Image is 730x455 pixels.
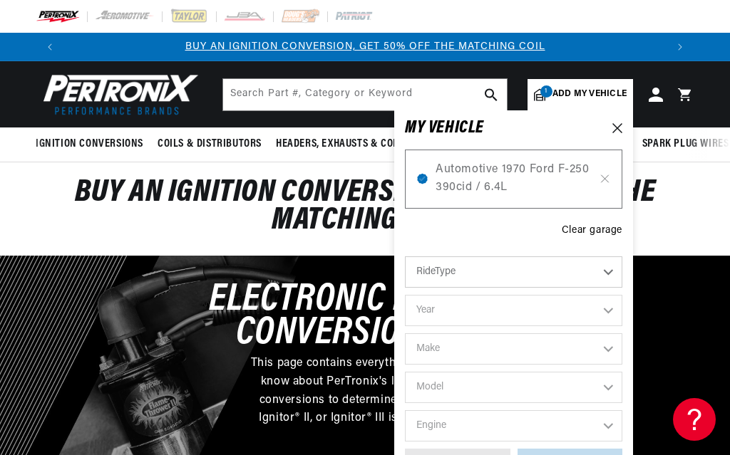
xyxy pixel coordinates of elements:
div: Announcement [64,39,666,55]
summary: Ignition Conversions [36,127,150,161]
summary: Headers, Exhausts & Components [269,127,450,161]
p: This page contains everything you need to know about PerTronix's line of ignition conversions to ... [240,355,490,427]
img: Pertronix [36,70,200,119]
button: search button [475,79,507,110]
select: RideType [405,256,622,288]
span: Add my vehicle [552,88,627,101]
span: Coils & Distributors [158,137,262,152]
div: 1 of 3 [64,39,666,55]
span: Automotive 1970 Ford F-250 390cid / 6.4L [436,161,592,197]
select: Make [405,333,622,365]
h6: MY VEHICLE [405,121,484,135]
button: Translation missing: en.sections.announcements.previous_announcement [36,33,64,61]
select: Engine [405,410,622,441]
summary: Coils & Distributors [150,127,269,161]
span: 1 [540,85,552,98]
div: Clear garage [562,223,622,239]
input: Search Part #, Category or Keyword [223,79,507,110]
select: Model [405,372,622,403]
select: Year [405,295,622,326]
a: BUY AN IGNITION CONVERSION, GET 50% OFF THE MATCHING COIL [185,41,545,52]
h3: Electronic Ignition Conversion Kits [151,284,579,351]
span: Headers, Exhausts & Components [276,137,443,152]
span: Ignition Conversions [36,137,143,152]
button: Translation missing: en.sections.announcements.next_announcement [666,33,694,61]
span: Spark Plug Wires [642,137,729,152]
a: 1Add my vehicle [528,79,633,110]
